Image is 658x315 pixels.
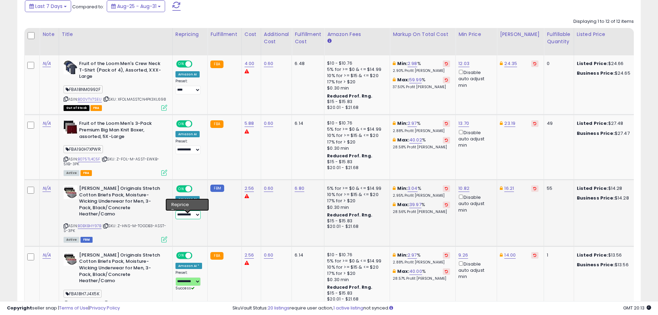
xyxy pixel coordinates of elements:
div: $13.56 [577,262,634,268]
div: Repricing [175,31,205,38]
b: Max: [397,76,409,83]
div: Additional Cost [264,31,289,45]
i: This overrides the store level Dynamic Max Price for this listing [500,121,503,126]
div: Note [42,31,56,38]
span: 2025-09-8 20:13 GMT [623,305,651,311]
a: N/A [42,120,51,127]
div: Markup on Total Cost [393,31,452,38]
div: 1 [547,252,568,258]
span: ON [177,252,185,258]
a: 6.80 [295,185,304,192]
p: 37.50% Profit [PERSON_NAME] [393,85,450,90]
span: | SKU: Z-FOL-M-ASST-EWKB-5XB-3PK [64,156,159,167]
a: 0.60 [264,252,274,259]
div: Listed Price [577,31,637,38]
a: B0BXBHY97B [78,223,102,229]
div: $13.56 [577,252,634,258]
div: 17% for > $20 [327,139,384,145]
div: % [393,185,450,198]
b: Min: [397,185,408,192]
div: 0 [547,61,568,67]
span: ON [177,121,185,127]
div: 17% for > $20 [327,79,384,85]
div: $24.65 [577,70,634,76]
div: Disable auto adjust min [458,193,492,213]
div: Amazon AI * [175,263,202,269]
i: This overrides the store level Dynamic Max Price for this listing [500,253,503,257]
b: Reduced Prof. Rng. [327,212,372,218]
span: All listings currently available for purchase on Amazon [64,170,79,176]
div: 17% for > $20 [327,270,384,277]
div: ASIN: [64,120,167,175]
b: Reduced Prof. Rng. [327,284,372,290]
div: 55 [547,185,568,192]
span: OFF [191,252,202,258]
i: Revert to store-level Min Markup [445,122,448,125]
div: Preset: [175,270,202,291]
p: 2.95% Profit [PERSON_NAME] [393,193,450,198]
b: Business Price: [577,261,615,268]
div: $10 - $10.76 [327,120,384,126]
div: $20.01 - $21.68 [327,105,384,111]
a: 0.60 [264,120,274,127]
i: This overrides the store level max markup for this listing [393,77,395,82]
a: 2.97 [408,120,417,127]
p: 28.57% Profit [PERSON_NAME] [393,276,450,281]
span: Last 7 Days [35,3,63,10]
b: Listed Price: [577,252,608,258]
small: FBA [210,252,223,260]
div: 5% for >= $0 & <= $14.99 [327,258,384,264]
p: 2.88% Profit [PERSON_NAME] [393,260,450,265]
span: OFF [191,61,202,67]
div: Title [62,31,170,38]
div: ASIN: [64,61,167,110]
div: $15 - $15.83 [327,218,384,224]
div: $0.30 min [327,145,384,151]
i: Revert to store-level Max Markup [445,78,448,82]
a: 10.82 [458,185,469,192]
div: Min Price [458,31,494,38]
i: This overrides the store level Dynamic Max Price for this listing [500,186,503,191]
i: This overrides the store level min markup for this listing [393,253,395,257]
a: 2.97 [408,252,417,259]
i: This overrides the store level max markup for this listing [393,269,395,274]
b: Business Price: [577,195,615,201]
b: Listed Price: [577,60,608,67]
div: Displaying 1 to 12 of 12 items [573,18,634,25]
div: 10% for >= $15 & <= $20 [327,192,384,198]
small: FBA [210,120,223,128]
div: 10% for >= $15 & <= $20 [327,73,384,79]
div: 17% for > $20 [327,198,384,204]
a: N/A [42,252,51,259]
small: FBA [210,61,223,68]
div: % [393,202,450,214]
i: Revert to store-level Max Markup [445,203,448,206]
a: 40.00 [409,268,422,275]
img: 41l3Hi1osSL._SL40_.jpg [64,252,77,266]
div: [PERSON_NAME] [500,31,541,38]
div: $15 - $15.83 [327,99,384,105]
i: This overrides the store level min markup for this listing [393,186,395,191]
a: 2.56 [245,252,254,259]
div: $10 - $10.76 [327,61,384,66]
b: Fruit of the Loom Men's Crew Neck T-Shirt (Pack of 4), Assorted, XXX-Large [79,61,163,82]
b: [PERSON_NAME] Originals Stretch Cotton Briefs Pack, Moisture-Wicking Underwear for Men, 3-Pack, B... [79,252,163,286]
span: All listings that are currently out of stock and unavailable for purchase on Amazon [64,105,89,111]
a: 40.02 [409,137,422,143]
b: Max: [397,201,409,208]
div: Fulfillment [210,31,238,38]
a: 0.60 [264,60,274,67]
div: $20.01 - $21.68 [327,224,384,230]
div: 6.14 [295,252,319,258]
a: 23.19 [504,120,515,127]
div: % [393,268,450,281]
a: 24.35 [504,60,517,67]
div: % [393,120,450,133]
span: All listings currently available for purchase on Amazon [64,237,79,243]
a: Terms of Use [59,305,88,311]
div: 5% for >= $0 & <= $14.99 [327,66,384,73]
p: 28.56% Profit [PERSON_NAME] [393,210,450,214]
a: N/A [42,60,51,67]
a: B075TL4C5F [78,156,101,162]
b: Listed Price: [577,185,608,192]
